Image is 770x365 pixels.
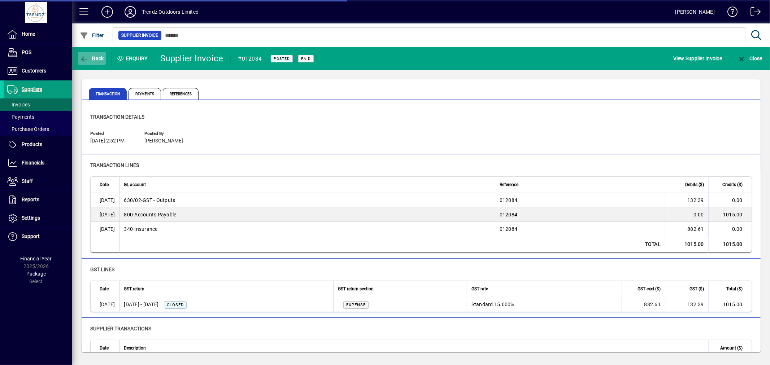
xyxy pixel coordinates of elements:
span: Reports [22,197,39,202]
span: Transaction details [90,114,144,120]
td: 882.61 [665,222,708,236]
span: GST return section [338,285,374,293]
span: GST - Outputs [124,197,175,204]
span: EXPENSE [346,303,366,307]
span: Invoices [7,102,30,107]
a: Financials [4,154,72,172]
span: Insurance [124,225,158,233]
span: Supplier Invoice [121,32,158,39]
span: Accounts Payable [124,211,177,218]
button: Back [78,52,106,65]
td: 1015.00 [665,236,708,252]
span: Transaction [89,88,127,100]
button: Profile [119,5,142,18]
span: [DATE] 2:52 PM [90,138,125,144]
td: 012084 [495,193,665,207]
span: Date [100,285,109,293]
a: Staff [4,172,72,190]
span: GL account [124,181,146,189]
span: GST lines [90,267,114,272]
a: Logout [745,1,761,25]
td: 0.00 [708,222,752,236]
button: View Supplier Invoice [671,52,724,65]
span: Closed [167,303,184,307]
span: GST excl ($) [638,285,661,293]
td: 882.61 [622,297,665,312]
a: Knowledge Base [722,1,738,25]
div: Trendz Outdoors Limited [142,6,199,18]
td: Total [495,236,665,252]
span: Description [124,344,146,352]
td: 0.00 [708,193,752,207]
a: Support [4,228,72,246]
a: Payments [4,111,72,123]
span: Date [100,344,109,352]
span: Staff [22,178,33,184]
a: Products [4,136,72,154]
span: Paid [301,56,311,61]
button: Close [735,52,764,65]
span: Posted [90,131,134,136]
a: Purchase Orders [4,123,72,135]
span: supplier transactions [90,326,151,331]
div: [PERSON_NAME] [675,6,715,18]
span: Purchase Orders [7,126,49,132]
span: Back [80,56,104,61]
span: GST rate [471,285,488,293]
span: Total ($) [726,285,743,293]
app-page-header-button: Close enquiry [730,52,770,65]
td: 1015.00 [708,207,752,222]
app-page-header-button: Back [72,52,112,65]
span: Filter [80,32,104,38]
a: Invoices [4,98,72,111]
span: Customers [22,68,46,74]
td: [DATE] - [DATE] [119,297,334,312]
td: 132.39 [665,193,708,207]
span: Financials [22,160,44,166]
span: Support [22,233,40,239]
span: GST ($) [689,285,704,293]
span: Posted [274,56,290,61]
td: 0.00 [665,207,708,222]
td: Standard 15.000% [467,297,622,312]
button: Filter [78,29,106,42]
a: Settings [4,209,72,227]
span: Reference [500,181,518,189]
div: Enquiry [112,53,155,64]
span: Products [22,141,42,147]
td: [DATE] [91,193,119,207]
td: 1015.00 [708,297,752,312]
td: 1015.00 [708,236,752,252]
a: Reports [4,191,72,209]
span: POS [22,49,31,55]
span: Suppliers [22,86,42,92]
td: [DATE] [91,222,119,236]
a: Home [4,25,72,43]
button: Add [96,5,119,18]
span: GST return [124,285,145,293]
span: Package [26,271,46,277]
div: #012084 [238,53,262,65]
span: Credits ($) [722,181,743,189]
a: Customers [4,62,72,80]
td: 132.39 [665,297,708,312]
td: [DATE] [91,297,119,312]
span: [PERSON_NAME] [144,138,183,144]
span: References [163,88,199,100]
span: Transaction lines [90,162,139,168]
td: 012084 [495,222,665,236]
span: Posted by [144,131,188,136]
span: Close [737,56,762,61]
span: Payments [129,88,161,100]
a: POS [4,44,72,62]
td: 012084 [495,207,665,222]
span: Financial Year [21,256,52,261]
span: Debits ($) [685,181,704,189]
span: Date [100,181,109,189]
div: Supplier Invoice [161,53,223,64]
span: Settings [22,215,40,221]
td: [DATE] [91,207,119,222]
span: View Supplier Invoice [673,53,722,64]
span: Payments [7,114,34,120]
span: Amount ($) [720,344,743,352]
